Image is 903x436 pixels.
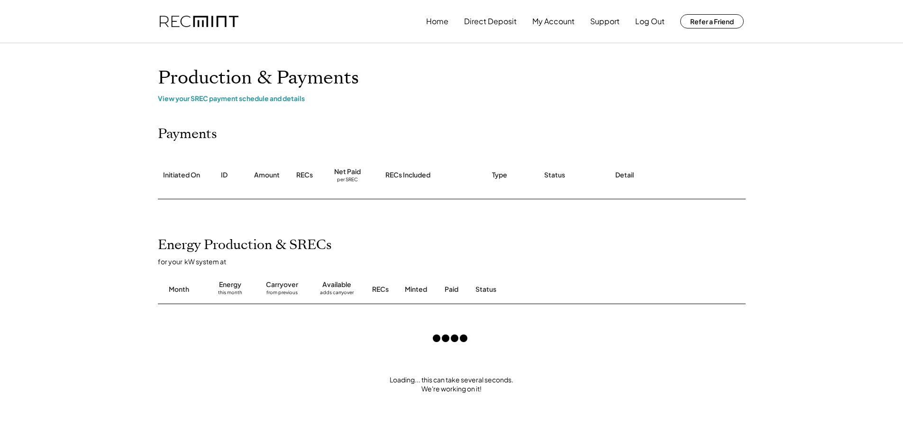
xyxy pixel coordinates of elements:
[160,16,238,28] img: recmint-logotype%403x.png
[266,280,298,289] div: Carryover
[266,289,298,299] div: from previous
[254,170,280,180] div: Amount
[158,67,746,89] h1: Production & Payments
[163,170,200,180] div: Initiated On
[296,170,313,180] div: RECs
[320,289,354,299] div: adds carryover
[635,12,665,31] button: Log Out
[372,285,389,294] div: RECs
[475,285,637,294] div: Status
[385,170,430,180] div: RECs Included
[218,289,242,299] div: this month
[426,12,448,31] button: Home
[169,285,189,294] div: Month
[219,280,241,289] div: Energy
[221,170,228,180] div: ID
[544,170,565,180] div: Status
[322,280,351,289] div: Available
[158,94,746,102] div: View your SREC payment schedule and details
[405,285,427,294] div: Minted
[680,14,744,28] button: Refer a Friend
[158,257,755,266] div: for your kW system at
[158,237,332,253] h2: Energy Production & SRECs
[337,176,358,184] div: per SREC
[158,126,217,142] h2: Payments
[615,170,634,180] div: Detail
[445,285,458,294] div: Paid
[492,170,507,180] div: Type
[464,12,517,31] button: Direct Deposit
[590,12,620,31] button: Support
[148,375,755,394] div: Loading... this can take several seconds. We're working on it!
[334,167,361,176] div: Net Paid
[532,12,575,31] button: My Account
